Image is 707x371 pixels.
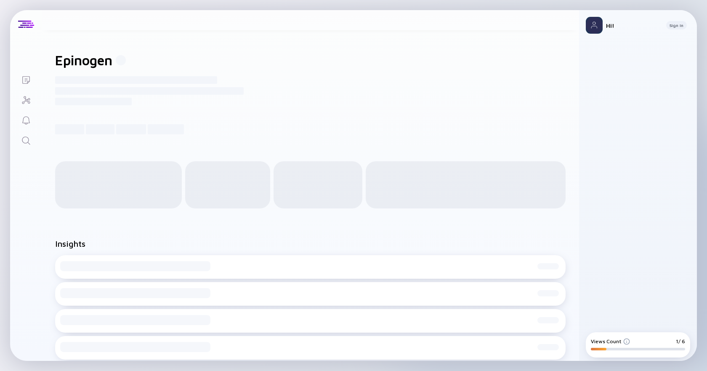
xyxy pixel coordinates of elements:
a: Investor Map [10,89,42,109]
h1: Epinogen [55,52,112,68]
button: Sign In [666,21,687,29]
div: Hi! [606,22,659,29]
div: 1/ 6 [676,338,685,344]
a: Search [10,130,42,150]
h2: Insights [55,239,85,248]
img: Profile Picture [586,17,603,34]
div: Views Count [591,338,630,344]
a: Lists [10,69,42,89]
a: Reminders [10,109,42,130]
